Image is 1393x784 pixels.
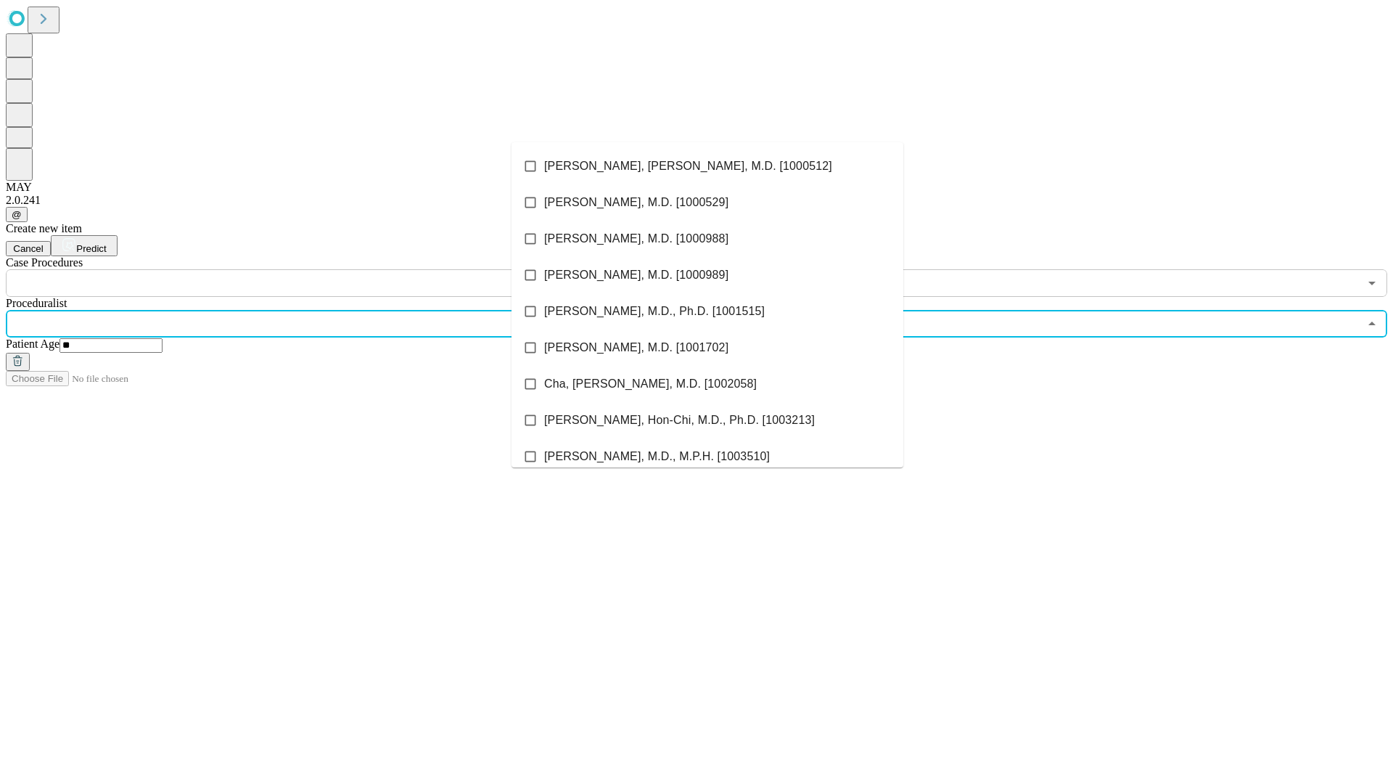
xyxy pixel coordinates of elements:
[12,209,22,220] span: @
[544,412,815,429] span: [PERSON_NAME], Hon-Chi, M.D., Ph.D. [1003213]
[1362,273,1382,293] button: Open
[544,158,832,175] span: [PERSON_NAME], [PERSON_NAME], M.D. [1000512]
[6,241,51,256] button: Cancel
[544,266,728,284] span: [PERSON_NAME], M.D. [1000989]
[6,338,59,350] span: Patient Age
[544,230,728,248] span: [PERSON_NAME], M.D. [1000988]
[544,339,728,356] span: [PERSON_NAME], M.D. [1001702]
[6,222,82,234] span: Create new item
[6,207,28,222] button: @
[51,235,118,256] button: Predict
[544,375,757,393] span: Cha, [PERSON_NAME], M.D. [1002058]
[76,243,106,254] span: Predict
[1362,314,1382,334] button: Close
[544,448,770,465] span: [PERSON_NAME], M.D., M.P.H. [1003510]
[544,303,765,320] span: [PERSON_NAME], M.D., Ph.D. [1001515]
[6,256,83,269] span: Scheduled Procedure
[544,194,728,211] span: [PERSON_NAME], M.D. [1000529]
[6,194,1387,207] div: 2.0.241
[6,297,67,309] span: Proceduralist
[13,243,44,254] span: Cancel
[6,181,1387,194] div: MAY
